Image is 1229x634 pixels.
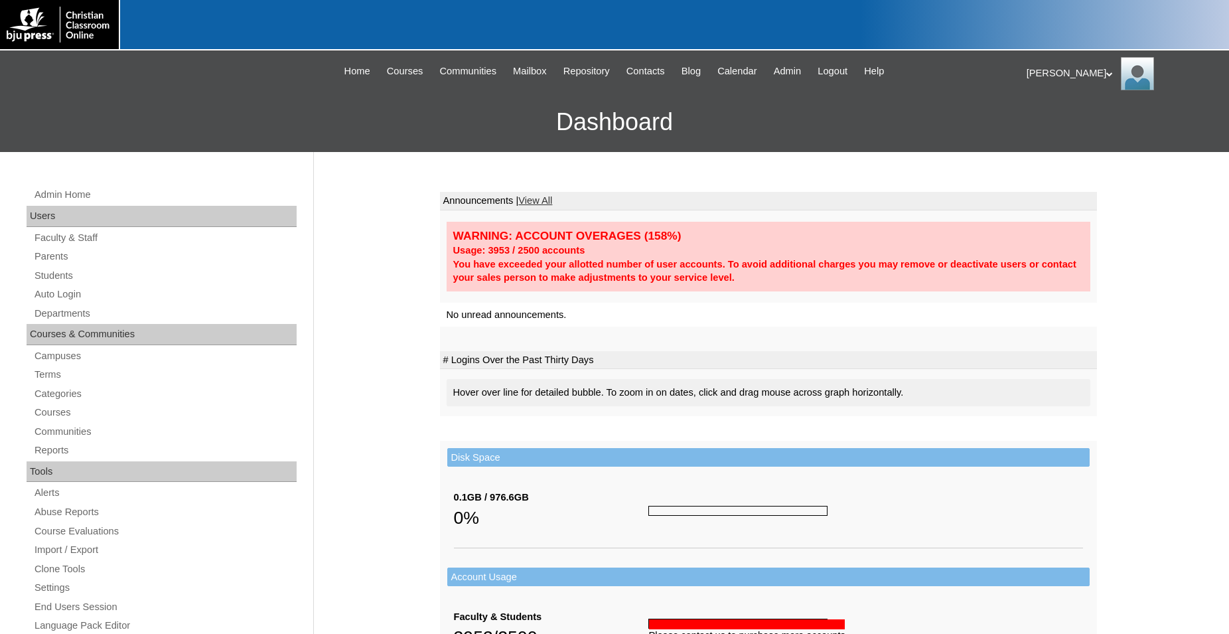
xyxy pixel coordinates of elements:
td: Account Usage [447,568,1090,587]
a: Reports [33,442,297,459]
td: Disk Space [447,448,1090,467]
div: You have exceeded your allotted number of user accounts. To avoid additional charges you may remo... [453,258,1084,285]
a: Parents [33,248,297,265]
a: Departments [33,305,297,322]
div: Courses & Communities [27,324,297,345]
a: Course Evaluations [33,523,297,540]
a: Repository [557,64,616,79]
a: Communities [433,64,503,79]
a: Help [857,64,891,79]
a: Import / Export [33,542,297,558]
a: Abuse Reports [33,504,297,520]
a: Admin Home [33,187,297,203]
td: Announcements | [440,192,1097,210]
td: # Logins Over the Past Thirty Days [440,351,1097,370]
span: Repository [563,64,610,79]
span: Calendar [717,64,757,79]
td: No unread announcements. [440,303,1097,327]
div: Tools [27,461,297,483]
div: 0.1GB / 976.6GB [454,491,649,505]
a: Courses [380,64,430,79]
span: Courses [387,64,423,79]
div: Users [27,206,297,227]
a: View All [518,195,552,206]
a: Categories [33,386,297,402]
img: Jonelle Rodriguez [1121,57,1154,90]
span: Help [864,64,884,79]
a: Home [338,64,377,79]
a: Clone Tools [33,561,297,578]
span: Mailbox [513,64,547,79]
a: Mailbox [506,64,553,79]
a: Campuses [33,348,297,364]
img: logo-white.png [7,7,112,42]
a: Terms [33,366,297,383]
a: Communities [33,424,297,440]
a: End Users Session [33,599,297,615]
div: Faculty & Students [454,610,649,624]
span: Logout [818,64,847,79]
span: Home [344,64,370,79]
a: Calendar [711,64,763,79]
a: Blog [675,64,707,79]
a: Language Pack Editor [33,617,297,634]
a: Auto Login [33,286,297,303]
a: Faculty & Staff [33,230,297,246]
a: Courses [33,404,297,421]
span: Contacts [626,64,665,79]
a: Admin [767,64,808,79]
span: Admin [774,64,802,79]
a: Students [33,268,297,284]
strong: Usage: 3953 / 2500 accounts [453,245,585,256]
div: [PERSON_NAME] [1027,57,1216,90]
div: 0% [454,505,649,531]
a: Settings [33,580,297,596]
a: Alerts [33,485,297,501]
span: Blog [682,64,701,79]
span: Communities [439,64,496,79]
div: WARNING: ACCOUNT OVERAGES (158%) [453,228,1084,244]
h3: Dashboard [7,92,1222,152]
a: Logout [811,64,854,79]
div: Hover over line for detailed bubble. To zoom in on dates, click and drag mouse across graph horiz... [447,379,1090,406]
a: Contacts [620,64,672,79]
